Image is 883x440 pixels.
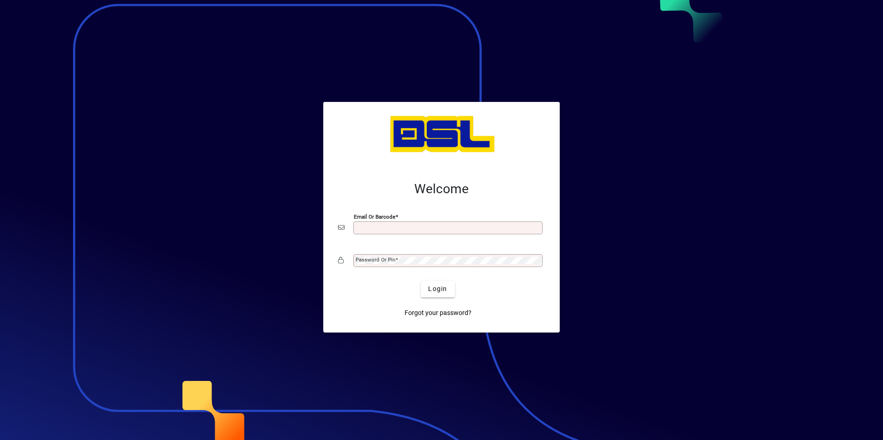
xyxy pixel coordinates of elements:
[401,305,475,321] a: Forgot your password?
[356,256,395,263] mat-label: Password or Pin
[421,281,454,297] button: Login
[338,181,545,197] h2: Welcome
[405,308,472,318] span: Forgot your password?
[354,213,395,220] mat-label: Email or Barcode
[428,284,447,294] span: Login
